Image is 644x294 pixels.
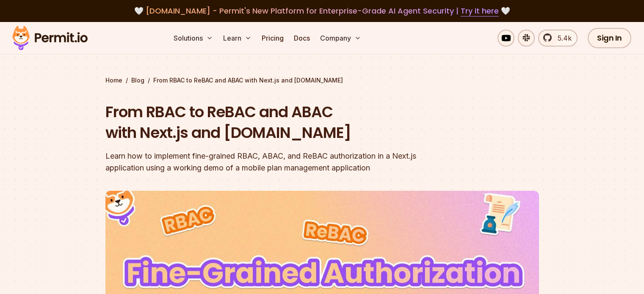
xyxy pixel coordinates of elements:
[105,76,539,85] div: / /
[131,76,144,85] a: Blog
[588,28,631,48] a: Sign In
[105,102,431,143] h1: From RBAC to ReBAC and ABAC with Next.js and [DOMAIN_NAME]
[290,30,313,47] a: Docs
[105,76,122,85] a: Home
[258,30,287,47] a: Pricing
[220,30,255,47] button: Learn
[317,30,365,47] button: Company
[8,24,91,52] img: Permit logo
[461,5,499,16] a: Try it here
[553,33,572,43] span: 5.4k
[538,30,578,47] a: 5.4k
[146,5,499,16] span: [DOMAIN_NAME] - Permit's New Platform for Enterprise-Grade AI Agent Security |
[20,5,624,17] div: 🤍 🤍
[105,150,431,174] div: Learn how to implement fine-grained RBAC, ABAC, and ReBAC authorization in a Next.js application ...
[170,30,216,47] button: Solutions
